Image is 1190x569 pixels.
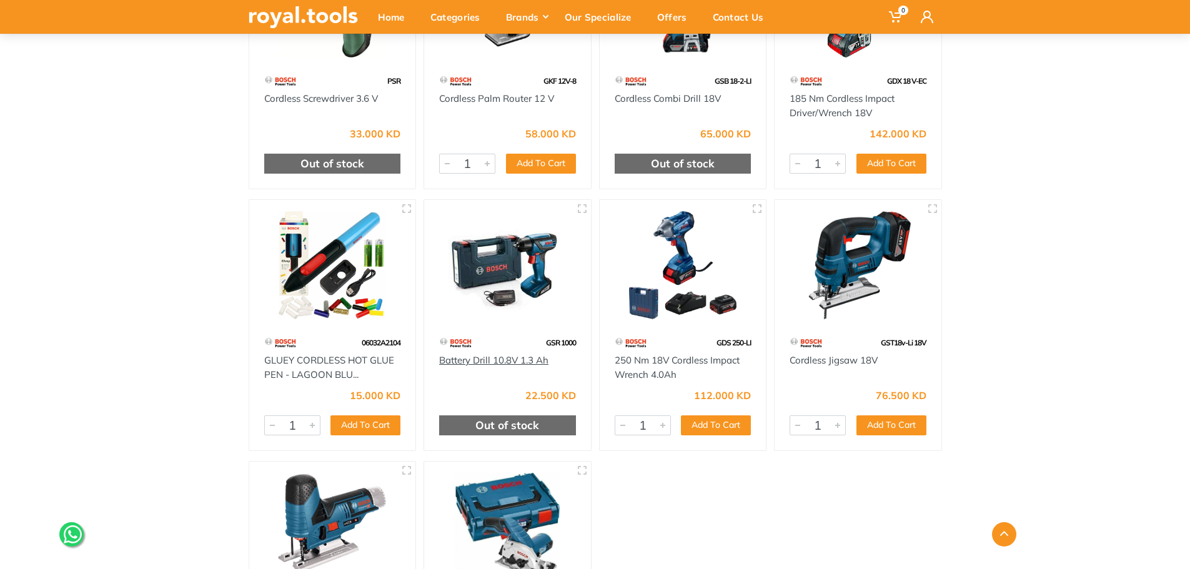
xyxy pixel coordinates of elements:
[439,92,554,104] a: Cordless Palm Router 12 V
[330,415,400,435] button: Add To Cart
[681,415,751,435] button: Add To Cart
[615,154,751,174] div: Out of stock
[264,70,297,92] img: 55.webp
[700,129,751,139] div: 65.000 KD
[898,6,908,15] span: 0
[790,354,878,366] a: Cordless Jigsaw 18V
[611,211,755,319] img: Royal Tools - 250 Nm 18V Cordless Impact Wrench 4.0Ah
[615,332,648,354] img: 55.webp
[881,338,926,347] span: GST18v-Li 18V
[387,76,400,86] span: PSR
[615,70,648,92] img: 55.webp
[362,338,400,347] span: 06032A2104
[876,390,926,400] div: 76.500 KD
[546,338,576,347] span: GSR 1000
[648,4,704,30] div: Offers
[887,76,926,86] span: GDX 18 V-EC
[704,4,781,30] div: Contact Us
[435,211,580,319] img: Royal Tools - Battery Drill 10.8V 1.3 Ah
[439,354,548,366] a: Battery Drill 10.8V 1.3 Ah
[506,154,576,174] button: Add To Cart
[350,390,400,400] div: 15.000 KD
[694,390,751,400] div: 112.000 KD
[543,76,576,86] span: GKF 12V-8
[716,338,751,347] span: GDS 250-LI
[439,332,472,354] img: 55.webp
[790,92,895,119] a: 185 Nm Cordless Impact Driver/Wrench 18V
[615,92,721,104] a: Cordless Combi Drill 18V
[786,211,930,319] img: Royal Tools - Cordless Jigsaw 18V
[439,415,576,435] div: Out of stock
[439,70,472,92] img: 55.webp
[350,129,400,139] div: 33.000 KD
[556,4,648,30] div: Our Specialize
[856,415,926,435] button: Add To Cart
[870,129,926,139] div: 142.000 KD
[525,129,576,139] div: 58.000 KD
[497,4,556,30] div: Brands
[369,4,422,30] div: Home
[264,354,394,380] a: GLUEY CORDLESS HOT GLUE PEN - LAGOON BLU...
[422,4,497,30] div: Categories
[715,76,751,86] span: GSB 18-2-LI
[856,154,926,174] button: Add To Cart
[790,70,823,92] img: 55.webp
[264,332,297,354] img: 55.webp
[615,354,740,380] a: 250 Nm 18V Cordless Impact Wrench 4.0Ah
[790,332,823,354] img: 55.webp
[249,6,358,28] img: royal.tools Logo
[264,154,401,174] div: Out of stock
[525,390,576,400] div: 22.500 KD
[260,211,405,319] img: Royal Tools - GLUEY CORDLESS HOT GLUE PEN - LAGOON BLUE
[264,92,378,104] a: Cordless Screwdriver 3.6 V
